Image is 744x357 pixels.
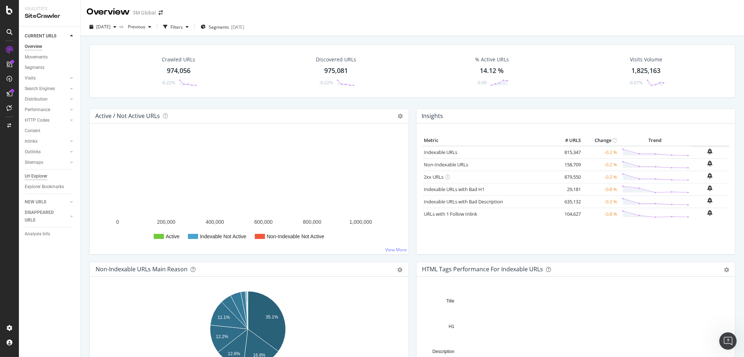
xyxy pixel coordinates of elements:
[480,66,504,76] div: 14.12 %
[446,299,454,304] text: Title
[630,56,662,63] div: Visits Volume
[25,230,50,238] div: Analysis Info
[87,6,130,18] div: Overview
[25,96,68,103] a: Distribution
[619,135,691,146] th: Trend
[96,265,188,273] div: Non-Indexable URLs Main Reason
[25,117,49,124] div: HTTP Codes
[25,159,43,166] div: Sitemaps
[424,211,478,217] a: URLs with 1 Follow Inlink
[206,219,224,225] text: 400,000
[708,198,713,203] div: bell-plus
[96,24,110,30] span: 2025 Sep. 28th
[25,85,55,93] div: Search Engines
[166,234,180,239] text: Active
[25,53,48,61] div: Movements
[629,80,643,86] div: -0.07%
[170,24,183,30] div: Filters
[125,24,145,30] span: Previous
[25,230,75,238] a: Analysis Info
[25,6,75,12] div: Analytics
[25,64,44,72] div: Segments
[708,161,713,166] div: bell-plus
[583,195,619,208] td: -0.3 %
[303,219,321,225] text: 800,000
[209,24,229,30] span: Segments
[583,208,619,220] td: -0.8 %
[583,158,619,171] td: -0.2 %
[25,74,36,82] div: Visits
[95,111,160,121] h4: Active / Not Active URLs
[133,9,156,16] div: 3M Global
[324,66,348,76] div: 975,081
[708,149,713,154] div: bell-plus
[422,265,543,273] div: HTML Tags Performance for Indexable URLs
[583,135,619,146] th: Change
[25,173,75,180] a: Url Explorer
[422,135,554,146] th: Metric
[161,80,175,86] div: -0.22%
[25,12,75,20] div: SiteCrawler
[25,53,75,61] a: Movements
[25,209,61,224] div: DISAPPEARED URLS
[475,56,509,63] div: % Active URLs
[25,198,46,206] div: NEW URLS
[25,173,47,180] div: Url Explorer
[708,210,713,216] div: bell-plus
[119,23,125,29] span: vs
[157,219,176,225] text: 200,000
[25,43,75,50] a: Overview
[25,148,41,156] div: Outlinks
[228,351,240,356] text: 12.6%
[554,183,583,195] td: 29,181
[25,138,37,145] div: Inlinks
[25,96,48,103] div: Distribution
[554,135,583,146] th: # URLS
[424,174,444,180] a: 2xx URLs
[386,247,407,253] a: View More
[167,66,190,76] div: 974,056
[583,146,619,159] td: -0.2 %
[398,267,403,272] div: gear
[719,332,737,350] iframe: Intercom live chat
[96,135,400,248] svg: A chart.
[554,208,583,220] td: 104,627
[316,56,356,63] div: Discovered URLs
[125,21,154,33] button: Previous
[116,219,119,225] text: 0
[266,315,278,320] text: 35.1%
[422,111,443,121] h4: Insights
[632,66,661,76] div: 1,825,163
[25,209,68,224] a: DISAPPEARED URLS
[25,106,68,114] a: Performance
[216,334,228,339] text: 12.2%
[25,183,64,191] div: Explorer Bookmarks
[432,349,454,354] text: Description
[25,183,75,191] a: Explorer Bookmarks
[158,10,163,15] div: arrow-right-arrow-left
[25,106,50,114] div: Performance
[319,80,333,86] div: -0.22%
[162,56,195,63] div: Crawled URLs
[25,117,68,124] a: HTTP Codes
[25,198,68,206] a: NEW URLS
[349,219,372,225] text: 1,000,000
[25,32,56,40] div: CURRENT URLS
[476,80,487,86] div: -0.06
[554,171,583,183] td: 879,550
[25,148,68,156] a: Outlinks
[160,21,192,33] button: Filters
[217,315,230,320] text: 11.1%
[398,114,403,119] i: Options
[424,198,503,205] a: Indexable URLs with Bad Description
[554,195,583,208] td: 635,132
[724,267,729,272] div: gear
[25,85,68,93] a: Search Engines
[583,171,619,183] td: -0.2 %
[231,24,244,30] div: [DATE]
[25,43,42,50] div: Overview
[554,146,583,159] td: 815,347
[424,186,485,192] a: Indexable URLs with Bad H1
[449,324,454,329] text: H1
